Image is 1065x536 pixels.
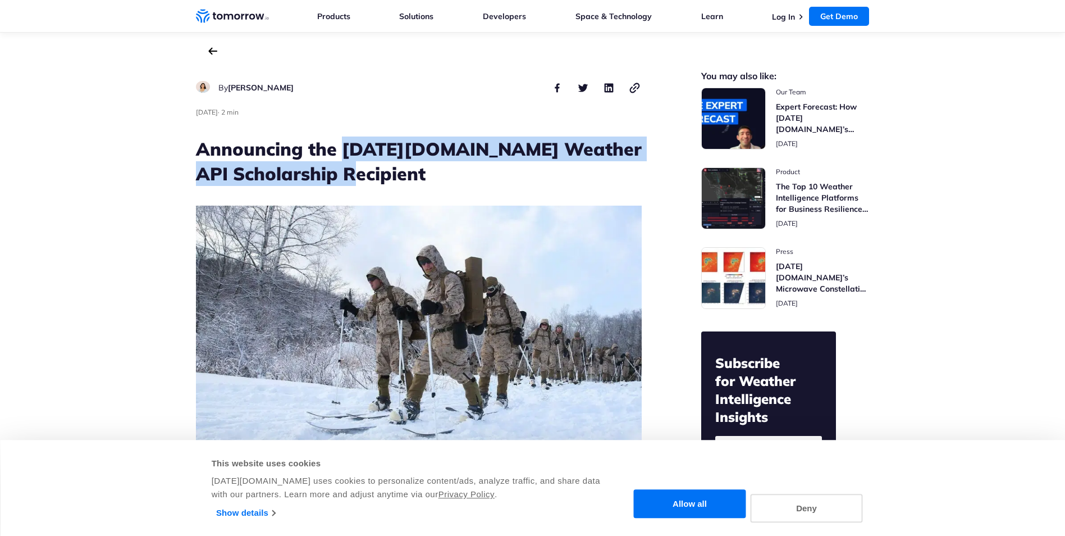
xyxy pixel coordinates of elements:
[577,81,590,94] button: share this post on twitter
[218,81,294,94] div: author name
[701,88,870,149] a: Read Expert Forecast: How Tomorrow.io’s Microwave Sounders Are Revolutionizing Hurricane Monitoring
[317,11,350,21] a: Products
[701,167,870,229] a: Read The Top 10 Weather Intelligence Platforms for Business Resilience in 2025
[751,494,863,523] button: Deny
[221,108,239,116] span: Estimated reading time
[196,108,218,116] span: publish date
[196,8,269,25] a: Home link
[208,47,217,55] a: back to the main blog page
[701,11,723,21] a: Learn
[216,505,275,521] a: Show details
[575,11,652,21] a: Space & Technology
[715,354,822,426] h2: Subscribe for Weather Intelligence Insights
[399,11,433,21] a: Solutions
[212,474,602,501] div: [DATE][DOMAIN_NAME] uses cookies to personalize content/ads, analyze traffic, and share data with...
[438,489,495,499] a: Privacy Policy
[776,299,798,307] span: publish date
[701,247,870,309] a: Read Tomorrow.io’s Microwave Constellation Ready To Help This Hurricane Season
[628,81,642,94] button: copy link to clipboard
[776,88,870,97] span: post catecory
[212,457,602,470] div: This website uses cookies
[602,81,616,94] button: share this post on linkedin
[776,261,870,294] h3: [DATE][DOMAIN_NAME]’s Microwave Constellation Ready To Help This Hurricane Season
[772,12,795,22] a: Log In
[634,490,746,519] button: Allow all
[218,83,228,93] span: By
[776,167,870,176] span: post catecory
[483,11,526,21] a: Developers
[196,137,642,186] h1: Announcing the [DATE][DOMAIN_NAME] Weather API Scholarship Recipient
[218,108,220,116] span: ·
[809,7,869,26] a: Get Demo
[776,247,870,256] span: post catecory
[776,101,870,135] h3: Expert Forecast: How [DATE][DOMAIN_NAME]’s Microwave Sounders Are Revolutionizing Hurricane Monit...
[715,436,822,453] input: Email *
[701,72,870,80] h2: You may also like:
[776,219,798,228] span: publish date
[196,81,210,93] img: Ruth Favela
[776,181,870,215] h3: The Top 10 Weather Intelligence Platforms for Business Resilience in [DATE]
[776,139,798,148] span: publish date
[551,81,564,94] button: share this post on facebook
